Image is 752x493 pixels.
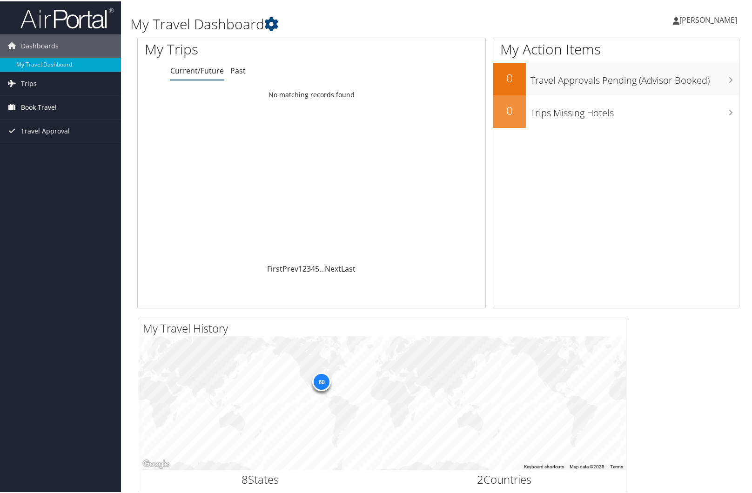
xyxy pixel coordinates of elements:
[21,71,37,94] span: Trips
[319,262,325,273] span: …
[130,13,541,33] h1: My Travel Dashboard
[524,462,564,469] button: Keyboard shortcuts
[145,38,334,58] h1: My Trips
[21,118,70,141] span: Travel Approval
[141,457,171,469] a: Open this area in Google Maps (opens a new window)
[141,457,171,469] img: Google
[312,371,331,390] div: 60
[493,61,739,94] a: 0Travel Approvals Pending (Advisor Booked)
[307,262,311,273] a: 3
[493,69,526,85] h2: 0
[145,470,375,486] h2: States
[143,319,626,335] h2: My Travel History
[493,94,739,127] a: 0Trips Missing Hotels
[242,470,248,486] span: 8
[610,463,623,468] a: Terms (opens in new tab)
[170,64,224,74] a: Current/Future
[311,262,315,273] a: 4
[679,13,737,24] span: [PERSON_NAME]
[673,5,746,33] a: [PERSON_NAME]
[267,262,282,273] a: First
[570,463,604,468] span: Map data ©2025
[298,262,302,273] a: 1
[341,262,356,273] a: Last
[325,262,341,273] a: Next
[493,101,526,117] h2: 0
[230,64,246,74] a: Past
[493,38,739,58] h1: My Action Items
[21,33,59,56] span: Dashboards
[315,262,319,273] a: 5
[282,262,298,273] a: Prev
[530,100,739,118] h3: Trips Missing Hotels
[302,262,307,273] a: 2
[20,6,114,28] img: airportal-logo.png
[477,470,483,486] span: 2
[389,470,619,486] h2: Countries
[530,68,739,86] h3: Travel Approvals Pending (Advisor Booked)
[138,85,485,102] td: No matching records found
[21,94,57,118] span: Book Travel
